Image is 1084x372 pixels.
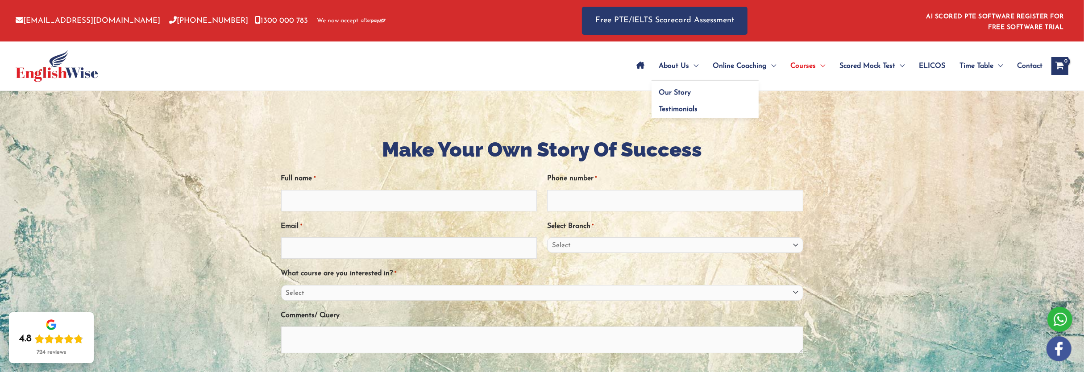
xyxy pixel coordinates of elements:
img: cropped-ew-logo [16,50,98,82]
a: ELICOS [912,50,952,82]
div: Rating: 4.8 out of 5 [19,333,83,345]
nav: Site Navigation: Main Menu [629,50,1042,82]
label: Full name [281,171,316,186]
a: 1300 000 783 [255,17,308,25]
a: About UsMenu Toggle [652,50,706,82]
a: [PHONE_NUMBER] [169,17,248,25]
a: View Shopping Cart, empty [1051,57,1068,75]
h1: Make Your Own Story Of Success [281,136,803,164]
label: Phone number [547,171,597,186]
span: Menu Toggle [816,50,825,82]
span: Our Story [659,89,691,96]
img: Afterpay-Logo [361,18,386,23]
a: Contact [1010,50,1042,82]
a: Scored Mock TestMenu Toggle [832,50,912,82]
span: We now accept [317,17,358,25]
span: ELICOS [919,50,945,82]
span: Online Coaching [713,50,767,82]
aside: Header Widget 1 [921,6,1068,35]
div: 4.8 [19,333,32,345]
div: 724 reviews [37,349,66,356]
a: CoursesMenu Toggle [783,50,832,82]
a: AI SCORED PTE SOFTWARE REGISTER FOR FREE SOFTWARE TRIAL [926,13,1064,31]
a: Time TableMenu Toggle [952,50,1010,82]
span: Scored Mock Test [839,50,895,82]
label: Comments/ Query [281,308,340,323]
img: white-facebook.png [1047,336,1072,361]
a: Free PTE/IELTS Scorecard Assessment [582,7,748,35]
a: [EMAIL_ADDRESS][DOMAIN_NAME] [16,17,160,25]
a: Our Story [652,81,759,98]
span: Time Table [959,50,993,82]
a: Testimonials [652,98,759,119]
span: Menu Toggle [689,50,698,82]
span: Contact [1017,50,1042,82]
span: Menu Toggle [767,50,776,82]
span: Courses [790,50,816,82]
label: Email [281,219,302,234]
span: Testimonials [659,106,698,113]
span: Menu Toggle [993,50,1003,82]
span: Menu Toggle [895,50,905,82]
span: About Us [659,50,689,82]
label: What course are you interested in? [281,266,396,281]
a: Online CoachingMenu Toggle [706,50,783,82]
label: Select Branch [547,219,594,234]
